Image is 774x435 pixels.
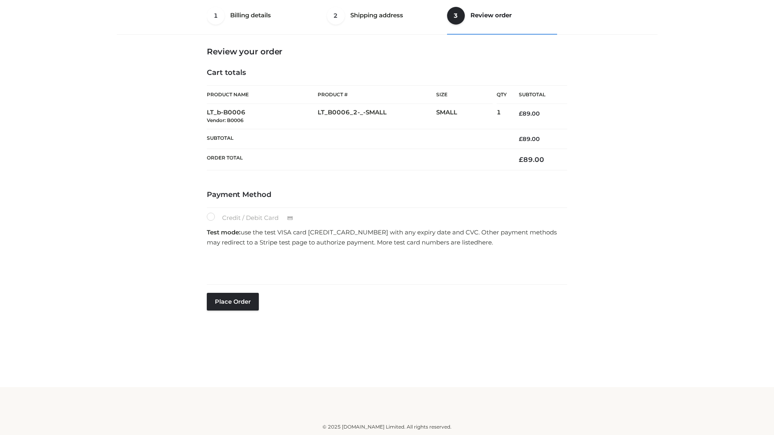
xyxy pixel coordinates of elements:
img: Credit / Debit Card [283,213,298,223]
th: Subtotal [207,129,507,149]
small: Vendor: B0006 [207,117,243,123]
div: © 2025 [DOMAIN_NAME] Limited. All rights reserved. [120,423,654,431]
td: LT_b-B0006 [207,104,318,129]
bdi: 89.00 [519,110,540,117]
th: Product Name [207,85,318,104]
td: LT_B0006_2-_-SMALL [318,104,436,129]
h4: Cart totals [207,68,567,77]
strong: Test mode: [207,228,241,236]
iframe: Secure payment input frame [205,250,566,280]
td: SMALL [436,104,497,129]
th: Order Total [207,149,507,170]
span: £ [519,110,522,117]
span: £ [519,155,523,164]
h4: Payment Method [207,191,567,199]
td: 1 [497,104,507,129]
a: here [478,238,492,246]
p: use the test VISA card [CREDIT_CARD_NUMBER] with any expiry date and CVC. Other payment methods m... [207,227,567,248]
bdi: 89.00 [519,155,544,164]
label: Credit / Debit Card [207,213,302,223]
h3: Review your order [207,47,567,56]
th: Product # [318,85,436,104]
span: £ [519,135,522,143]
bdi: 89.00 [519,135,540,143]
th: Qty [497,85,507,104]
button: Place order [207,293,259,311]
th: Size [436,86,493,104]
th: Subtotal [507,86,567,104]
